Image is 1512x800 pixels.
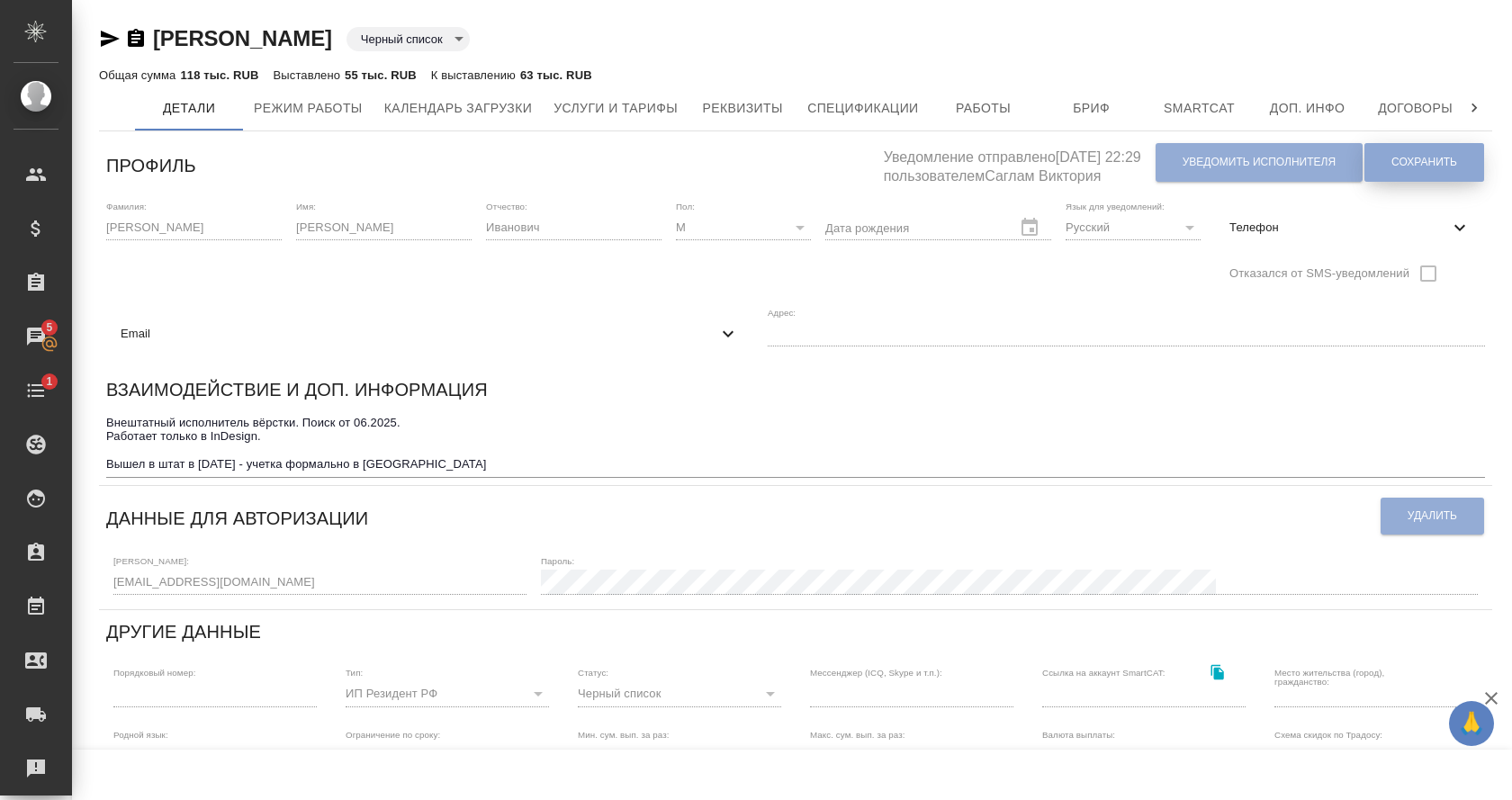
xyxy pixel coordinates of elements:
div: RUB [1042,743,1246,769]
a: 1 [4,368,67,413]
button: Скопировать ссылку для ЯМессенджера [99,28,121,49]
span: 🙏 [1456,705,1487,742]
div: Телефон [1215,208,1485,247]
label: Язык для уведомлений: [1066,202,1165,211]
span: 1 [35,373,63,391]
div: Черный список [578,681,781,706]
div: ИП Резидент РФ [346,681,549,706]
span: 5 [35,319,63,337]
span: Телефон [1229,219,1449,237]
div: Черный список [346,27,470,51]
div: М [676,215,811,240]
span: Доп. инфо [1264,97,1351,120]
button: Скопировать ссылку [125,28,147,49]
h6: Данные для авторизации [106,504,368,533]
label: Порядковый номер: [113,669,195,678]
span: Услуги и тарифы [553,97,678,120]
h6: Профиль [106,151,196,180]
div: без ограничений [346,743,549,769]
label: Пароль: [541,556,574,565]
p: 63 тыс. RUB [520,68,592,82]
span: Спецификации [807,97,918,120]
label: Макс. сум. вып. за раз: [810,730,905,739]
div: Email [106,314,753,354]
div: Русский [1066,215,1201,240]
button: Сохранить [1364,143,1484,182]
span: Smartcat [1156,97,1243,120]
label: Мин. сум. вып. за раз: [578,730,670,739]
label: [PERSON_NAME]: [113,556,189,565]
span: Работы [940,97,1027,120]
button: Скопировать ссылку [1199,653,1236,690]
button: 🙏 [1449,701,1494,746]
a: 5 [4,314,67,359]
label: Имя: [296,202,316,211]
label: Статус: [578,669,608,678]
label: Пол: [676,202,695,211]
h6: Взаимодействие и доп. информация [106,375,488,404]
p: 118 тыс. RUB [180,68,258,82]
label: Отчество: [486,202,527,211]
label: Родной язык: [113,730,168,739]
label: Ограничение по сроку: [346,730,440,739]
p: Выставлено [274,68,346,82]
label: Место жительства (город), гражданство: [1274,669,1427,687]
label: Мессенджер (ICQ, Skype и т.п.): [810,669,942,678]
span: Режим работы [254,97,363,120]
label: Валюта выплаты: [1042,730,1115,739]
span: Календарь загрузки [384,97,533,120]
a: [PERSON_NAME] [153,26,332,50]
label: Схема скидок по Традосу: [1274,730,1382,739]
textarea: Внештатный исполнитель вёрстки. Поиск от 06.2025. Работает только в InDesign. Вышел в штат в [DAT... [106,416,1485,472]
h5: Уведомление отправлено [DATE] 22:29 пользователем Саглам Виктория [884,139,1155,186]
button: Черный список [355,31,448,47]
label: Фамилия: [106,202,147,211]
label: Ссылка на аккаунт SmartCAT: [1042,669,1165,678]
label: Тип: [346,669,363,678]
span: Бриф [1048,97,1135,120]
p: Общая сумма [99,68,180,82]
p: 55 тыс. RUB [345,68,417,82]
span: Реквизиты [699,97,786,120]
label: Адрес: [768,308,796,317]
h6: Другие данные [106,617,261,646]
span: Договоры [1372,97,1459,120]
span: Сохранить [1391,155,1457,170]
span: Email [121,325,717,343]
span: Детали [146,97,232,120]
p: К выставлению [431,68,520,82]
span: Отказался от SMS-уведомлений [1229,265,1409,283]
